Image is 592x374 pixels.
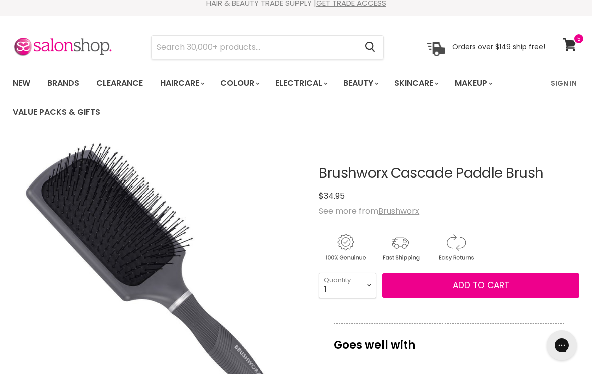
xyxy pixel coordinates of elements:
[319,273,376,298] select: Quantity
[5,69,545,127] ul: Main menu
[268,73,334,94] a: Electrical
[545,73,583,94] a: Sign In
[151,35,384,59] form: Product
[5,102,108,123] a: Value Packs & Gifts
[453,279,509,291] span: Add to cart
[5,73,38,94] a: New
[319,190,345,202] span: $34.95
[152,36,357,59] input: Search
[319,232,372,263] img: genuine.gif
[378,205,419,217] a: Brushworx
[357,36,383,59] button: Search
[153,73,211,94] a: Haircare
[334,323,564,356] p: Goes well with
[40,73,87,94] a: Brands
[429,232,482,263] img: returns.gif
[89,73,151,94] a: Clearance
[382,273,579,298] button: Add to cart
[336,73,385,94] a: Beauty
[452,42,545,51] p: Orders over $149 ship free!
[213,73,266,94] a: Colour
[319,205,419,217] span: See more from
[542,327,582,364] iframe: Gorgias live chat messenger
[387,73,445,94] a: Skincare
[447,73,499,94] a: Makeup
[319,166,579,181] h1: Brushworx Cascade Paddle Brush
[374,232,427,263] img: shipping.gif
